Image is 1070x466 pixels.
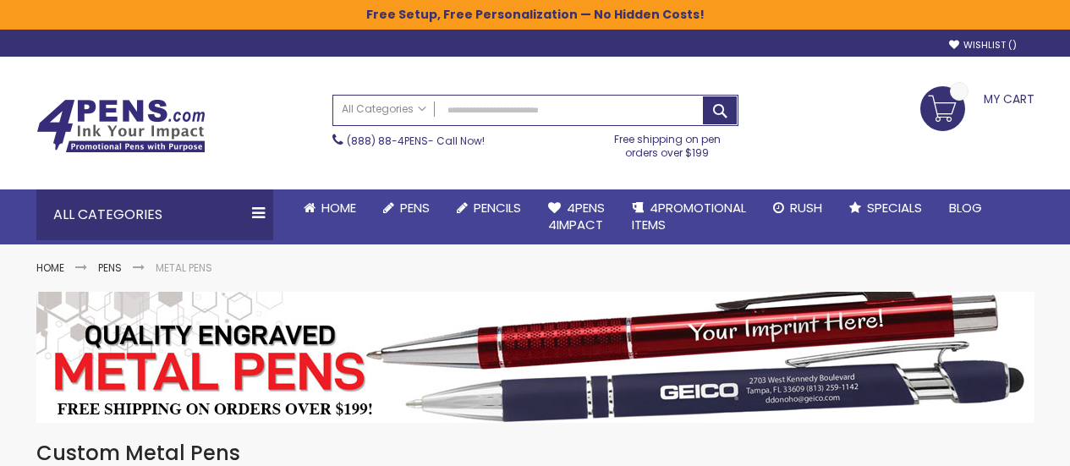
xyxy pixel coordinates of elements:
span: Pencils [474,199,521,217]
div: Free shipping on pen orders over $199 [596,126,738,160]
a: 4Pens4impact [535,189,618,244]
strong: Metal Pens [156,260,212,275]
a: All Categories [333,96,435,123]
span: 4Pens 4impact [548,199,605,233]
a: 4PROMOTIONALITEMS [618,189,760,244]
span: Rush [790,199,822,217]
span: Home [321,199,356,217]
div: All Categories [36,189,273,240]
span: Pens [400,199,430,217]
a: Pencils [443,189,535,227]
img: 4Pens Custom Pens and Promotional Products [36,99,206,153]
span: All Categories [342,102,426,116]
a: Pens [98,260,122,275]
a: Wishlist [949,39,1017,52]
a: (888) 88-4PENS [347,134,428,148]
a: Home [290,189,370,227]
a: Rush [760,189,836,227]
span: Blog [949,199,982,217]
a: Home [36,260,64,275]
span: Specials [867,199,922,217]
img: Metal Pens [36,292,1034,423]
span: 4PROMOTIONAL ITEMS [632,199,746,233]
a: Pens [370,189,443,227]
a: Blog [936,189,996,227]
a: Specials [836,189,936,227]
span: - Call Now! [347,134,485,148]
